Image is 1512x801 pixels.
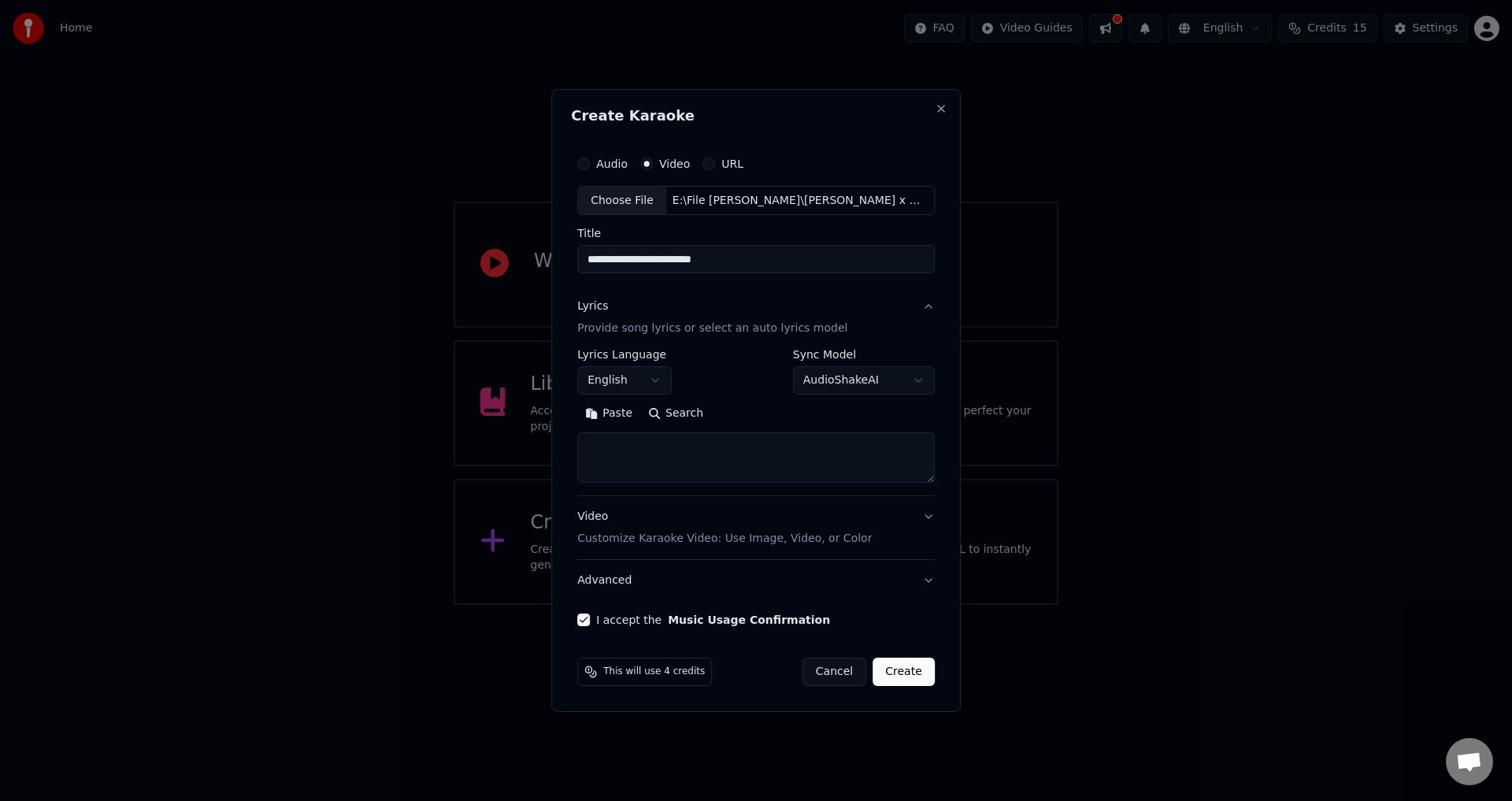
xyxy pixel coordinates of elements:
label: Title [577,228,935,239]
button: Create [873,658,935,686]
label: URL [721,158,743,169]
button: Paste [577,402,640,427]
label: Audio [596,158,628,169]
p: Customize Karaoke Video: Use Image, Video, or Color [577,531,872,547]
p: Provide song lyrics or select an auto lyrics model [577,321,847,337]
button: Search [640,402,711,427]
label: Sync Model [793,350,935,361]
button: I accept the [668,614,830,625]
div: Lyrics [577,299,608,315]
button: Advanced [577,560,935,601]
div: LyricsProvide song lyrics or select an auto lyrics model [577,350,935,496]
button: Cancel [802,658,866,686]
label: Lyrics Language [577,350,672,361]
button: VideoCustomize Karaoke Video: Use Image, Video, or Color [577,497,935,560]
div: Video [577,510,872,547]
h2: Create Karaoke [571,109,941,123]
label: I accept the [596,614,830,625]
label: Video [659,158,690,169]
span: This will use 4 credits [603,666,705,678]
div: E:\File [PERSON_NAME]\[PERSON_NAME] x Zayn - Eyes Closed\My Video.mp4 [666,193,934,209]
div: Choose File [578,187,666,215]
button: LyricsProvide song lyrics or select an auto lyrics model [577,287,935,350]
